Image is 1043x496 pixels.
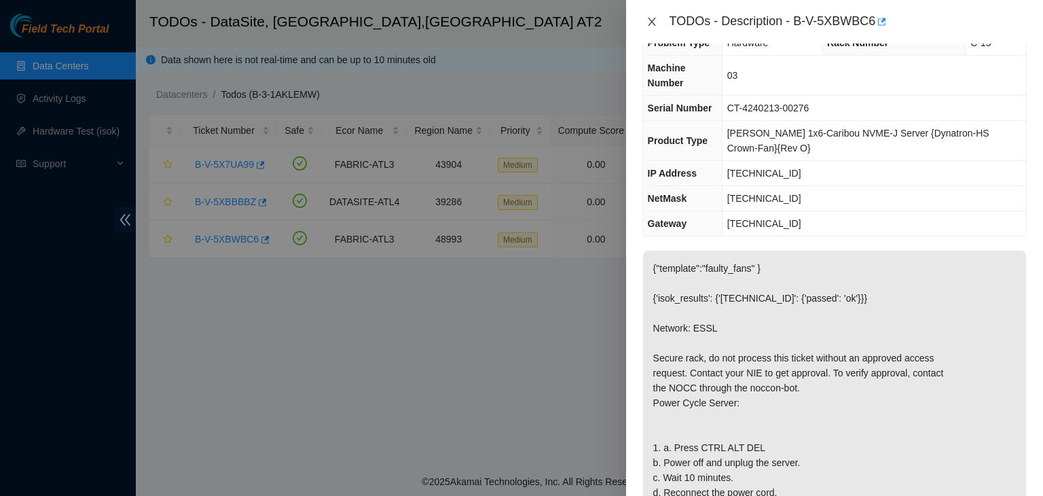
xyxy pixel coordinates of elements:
div: TODOs - Description - B-V-5XBWBC6 [670,11,1027,33]
span: Product Type [648,135,708,146]
span: 03 [727,70,738,81]
span: Serial Number [648,103,712,113]
span: close [646,16,657,27]
span: [TECHNICAL_ID] [727,193,801,204]
span: IP Address [648,168,697,179]
span: [PERSON_NAME] 1x6-Caribou NVME-J Server {Dynatron-HS Crown-Fan}{Rev O} [727,128,989,154]
span: CT-4240213-00276 [727,103,809,113]
span: [TECHNICAL_ID] [727,168,801,179]
span: Machine Number [648,63,686,88]
button: Close [642,16,661,29]
span: NetMask [648,193,687,204]
span: [TECHNICAL_ID] [727,218,801,229]
span: Gateway [648,218,687,229]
